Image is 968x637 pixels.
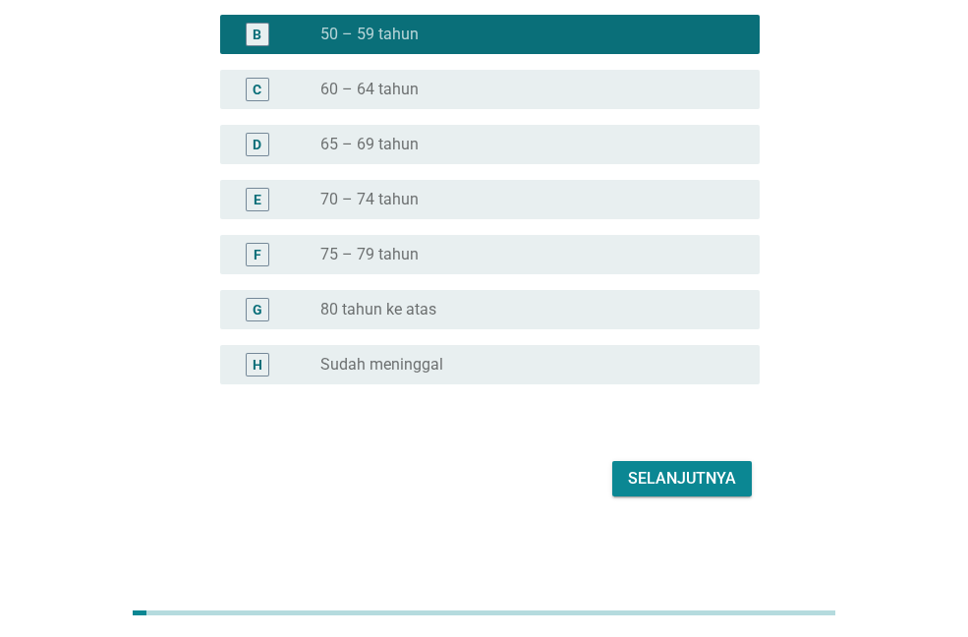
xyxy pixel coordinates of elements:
label: 50 – 59 tahun [320,25,419,44]
label: 75 – 79 tahun [320,245,419,264]
div: G [253,299,262,319]
label: Sudah meninggal [320,355,443,375]
label: 65 – 69 tahun [320,135,419,154]
div: C [253,79,261,99]
div: Selanjutnya [628,467,736,491]
label: 60 – 64 tahun [320,80,419,99]
label: 70 – 74 tahun [320,190,419,209]
label: 80 tahun ke atas [320,300,436,319]
div: E [254,189,261,209]
button: Selanjutnya [612,461,752,496]
div: H [253,354,262,375]
div: B [253,24,261,44]
div: D [253,134,261,154]
div: F [254,244,261,264]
